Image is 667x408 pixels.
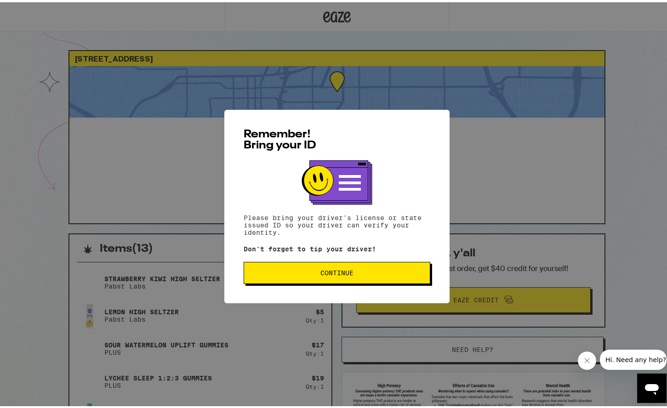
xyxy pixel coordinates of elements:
p: Please bring your driver's license or state issued ID so your driver can verify your identity. [244,212,430,234]
iframe: Message from company [600,347,667,368]
iframe: Close message [578,349,596,368]
button: Continue [244,260,430,282]
span: Continue [320,267,353,274]
iframe: Button to launch messaging window [637,371,667,401]
p: Don't forget to tip your driver! [244,243,430,250]
span: Remember! Bring your ID [244,127,316,149]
